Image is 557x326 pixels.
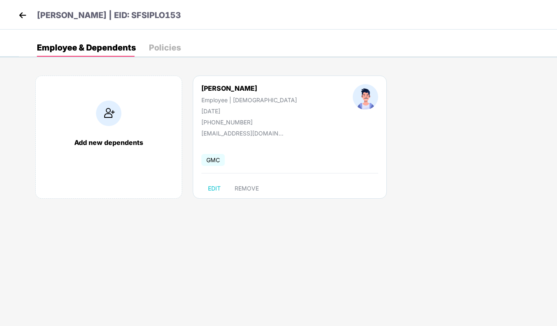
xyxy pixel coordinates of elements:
[201,182,227,195] button: EDIT
[353,84,378,110] img: profileImage
[96,101,121,126] img: addIcon
[201,154,225,166] span: GMC
[201,96,297,103] div: Employee | [DEMOGRAPHIC_DATA]
[208,185,221,192] span: EDIT
[37,9,181,22] p: [PERSON_NAME] | EID: SFSIPLO153
[201,84,297,92] div: [PERSON_NAME]
[228,182,265,195] button: REMOVE
[16,9,29,21] img: back
[37,44,136,52] div: Employee & Dependents
[235,185,259,192] span: REMOVE
[201,130,283,137] div: [EMAIL_ADDRESS][DOMAIN_NAME]
[44,138,173,147] div: Add new dependents
[201,119,297,126] div: [PHONE_NUMBER]
[149,44,181,52] div: Policies
[201,108,297,115] div: [DATE]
